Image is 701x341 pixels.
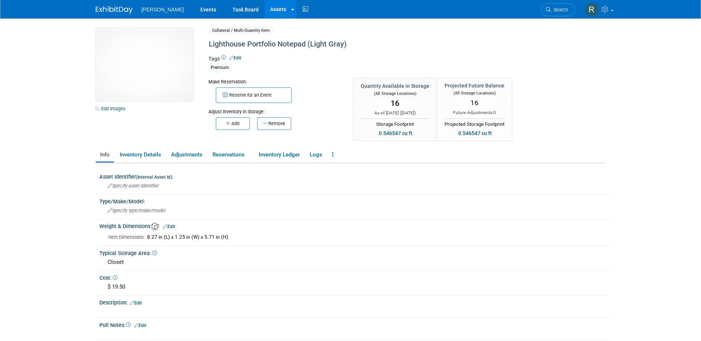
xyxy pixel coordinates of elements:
div: Description: [99,297,611,307]
span: Collateral / Multi-Quantity Item [208,27,273,34]
span: [DATE] [401,110,414,116]
a: Reservations [208,148,253,161]
div: 8.27 in (L) x 1.25 in (W) x 5.71 in (H) [147,234,606,241]
a: Inventory Ledger [254,148,304,161]
img: Asset Weight and Dimensions [151,223,159,231]
div: Tags [208,55,545,76]
a: Edit Images [96,104,129,113]
div: Make Reservation: [208,78,342,85]
div: $ 19.50 [105,281,606,293]
span: Specify type/make/model [108,208,166,213]
img: View Images [96,28,193,101]
a: Search [541,3,575,16]
small: (Internal Asset Id) [136,175,172,180]
div: Projected Future Balance [445,82,504,89]
div: Premium [208,64,231,72]
div: Pull Notes: [99,320,611,329]
span: 16 [391,99,399,108]
div: Cost: [99,272,611,282]
a: Inventory Details [115,148,165,161]
img: Rebecca Deis [585,3,599,17]
a: Logs [305,148,326,161]
a: Info [96,148,114,161]
a: Edit [163,224,175,229]
span: Specify asset identifier [108,183,159,189]
div: Projected Storage Footprint [445,118,504,128]
div: Storage Footprint [361,118,429,128]
div: As of [DATE] ( ) [361,110,429,116]
span: [PERSON_NAME] [142,7,184,13]
a: Adjustments [167,148,207,161]
div: Closet [105,256,606,268]
span: 0 [493,110,496,115]
div: Type/Make/Model: [99,196,611,205]
button: Add [216,117,250,130]
div: Asset Identifier : [99,171,611,180]
div: Adjust Inventory in Storage: [208,103,342,115]
button: Remove [257,117,291,130]
div: Future Adjustments: [445,110,504,116]
div: (All Storage Locations) [361,90,429,97]
div: Lighthouse Portfolio Notepad (Light Gray) [206,38,545,51]
td: Item Dimensions: [108,233,145,241]
button: Reserve for an Event [216,87,292,103]
span: 16 [470,99,479,107]
a: Edit [229,55,241,61]
span: Search [551,7,568,13]
div: (All Storage Locations) [445,89,504,96]
img: ExhibitDay [96,6,133,14]
span: Typical Storage Area: [99,250,157,256]
div: 0.546547 cu ft [377,129,415,137]
div: Weight & Dimensions [99,221,611,231]
div: 0.546547 cu ft [456,129,494,137]
a: Edit [130,300,142,306]
div: Quantity Available in Storage [361,82,429,90]
a: Edit [134,323,146,328]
